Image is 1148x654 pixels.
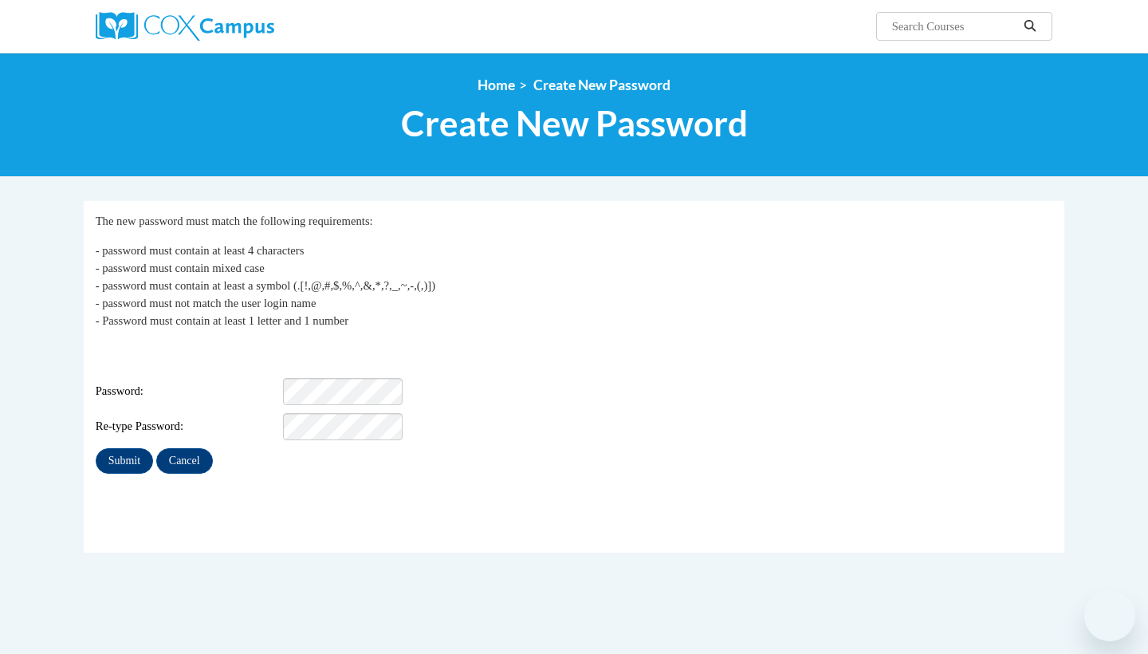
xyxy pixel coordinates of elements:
span: Create New Password [401,102,748,144]
a: Cox Campus [96,12,399,41]
span: - password must contain at least 4 characters - password must contain mixed case - password must ... [96,244,435,327]
span: Create New Password [533,77,670,93]
button: Search [1018,17,1042,36]
span: Password: [96,383,281,400]
iframe: Button to launch messaging window [1084,590,1135,641]
input: Cancel [156,448,213,474]
input: Submit [96,448,153,474]
span: Re-type Password: [96,418,281,435]
span: The new password must match the following requirements: [96,215,373,227]
a: Home [478,77,515,93]
img: Cox Campus [96,12,274,41]
input: Search Courses [890,17,1018,36]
